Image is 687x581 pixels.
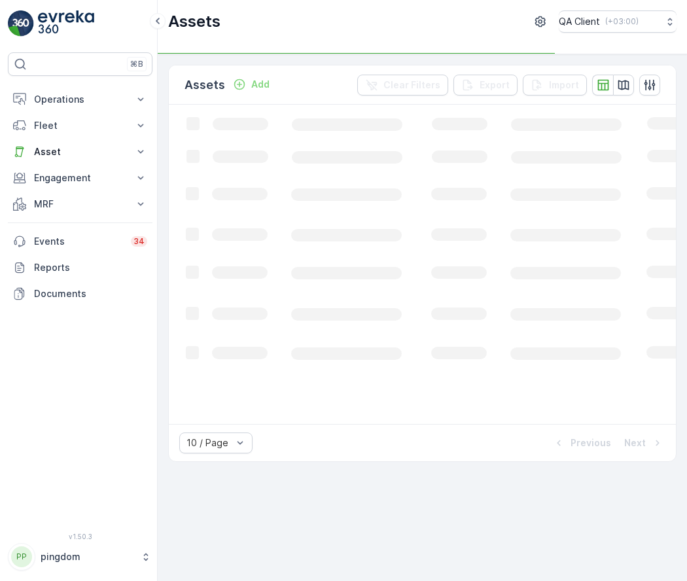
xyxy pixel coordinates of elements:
button: Engagement [8,165,152,191]
a: Events34 [8,228,152,255]
button: Asset [8,139,152,165]
p: ( +03:00 ) [605,16,639,27]
img: logo [8,10,34,37]
p: MRF [34,198,126,211]
p: Engagement [34,171,126,185]
button: Fleet [8,113,152,139]
button: Previous [551,435,612,451]
p: Fleet [34,119,126,132]
p: Clear Filters [383,79,440,92]
button: MRF [8,191,152,217]
p: pingdom [41,550,134,563]
p: Add [251,78,270,91]
p: Next [624,436,646,449]
button: Next [623,435,665,451]
p: Assets [168,11,220,32]
p: Events [34,235,123,248]
p: Export [480,79,510,92]
p: ⌘B [130,59,143,69]
span: v 1.50.3 [8,533,152,540]
p: Assets [185,76,225,94]
button: Add [228,77,275,92]
button: Clear Filters [357,75,448,96]
button: Import [523,75,587,96]
p: Import [549,79,579,92]
button: QA Client(+03:00) [559,10,677,33]
p: Asset [34,145,126,158]
p: Documents [34,287,147,300]
p: Previous [571,436,611,449]
p: 34 [133,236,145,247]
a: Documents [8,281,152,307]
p: Reports [34,261,147,274]
img: logo_light-DOdMpM7g.png [38,10,94,37]
button: Export [453,75,518,96]
button: PPpingdom [8,543,152,571]
div: PP [11,546,32,567]
button: Operations [8,86,152,113]
a: Reports [8,255,152,281]
p: QA Client [559,15,600,28]
p: Operations [34,93,126,106]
